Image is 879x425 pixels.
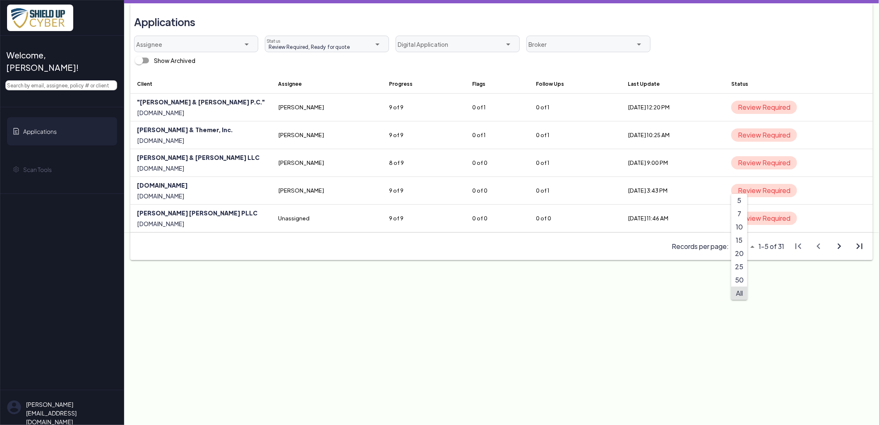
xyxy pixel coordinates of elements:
span: Records per page: [672,241,729,251]
th: Progress [382,74,466,94]
td: 0 of 1 [530,121,622,149]
span: Review Required, Ready for quote [265,43,350,51]
span: 15 [736,236,743,244]
td: 9 of 9 [382,205,466,232]
td: [PERSON_NAME] [271,94,382,121]
td: 0 of 0 [466,149,529,177]
td: [DATE] 10:25 AM [622,121,725,149]
th: Assignee [271,74,382,94]
i: arrow_drop_down [242,39,252,49]
img: gear-icon.svg [13,166,19,173]
a: Welcome, [PERSON_NAME]! [7,46,117,77]
span: Review Required [731,128,797,142]
img: x7pemu0IxLxkcbZJZdzx2HwkaHwO9aaLS0XkQIJL.png [7,5,73,31]
span: 7 [737,209,741,218]
span: Review Required [731,184,797,197]
i: last_page [854,241,865,252]
span: 10 [736,222,743,231]
td: 8 of 9 [382,149,466,177]
i: arrow_drop_down [372,39,382,49]
td: 0 of 1 [530,94,622,121]
span: 25 [735,262,744,271]
td: [PERSON_NAME] [271,121,382,149]
h3: Applications [134,12,195,32]
i: arrow_drop_down [503,39,513,49]
span: Welcome, [PERSON_NAME]! [6,49,110,74]
td: 0 of 1 [530,177,622,205]
td: Unassigned [271,205,382,232]
div: Show Archived [154,56,195,65]
td: [DATE] 12:20 PM [622,94,725,121]
td: 0 of 0 [530,205,622,232]
td: 0 of 1 [466,121,529,149]
a: Applications [7,117,117,145]
td: [DATE] 3:43 PM [622,177,725,205]
img: su-uw-user-icon.svg [7,400,21,415]
img: application-icon.svg [13,128,19,135]
th: Follow Ups [530,74,622,94]
td: 0 of 1 [530,149,622,177]
i: first_page [793,241,804,252]
span: 50 [735,275,744,284]
span: 1-5 of 31 [759,241,785,251]
span: Review Required [731,212,797,225]
span: Scan Tools [23,165,52,174]
th: Last Update [622,74,725,94]
div: Show Archived [131,52,195,69]
td: 0 of 0 [466,205,529,232]
i: arrow_drop_down [634,39,644,49]
td: 9 of 9 [382,94,466,121]
td: [PERSON_NAME] [271,177,382,205]
td: 0 of 1 [466,94,529,121]
th: Client [130,74,271,94]
input: Search by email, assignee, policy # or client [5,80,117,90]
td: 0 of 0 [466,177,529,205]
span: Review Required [731,156,797,169]
span: All [736,289,743,297]
span: 5 [737,196,742,205]
i: arrow_drop_down [747,242,757,252]
span: 20 [735,249,744,258]
i: chevron_right [833,241,845,252]
th: Flags [466,74,529,94]
span: Review Required [731,101,797,114]
i: chevron_left [813,241,824,252]
span: Applications [23,127,57,136]
td: [PERSON_NAME] [271,149,382,177]
td: 9 of 9 [382,177,466,205]
td: 9 of 9 [382,121,466,149]
th: Status [725,74,873,94]
a: Scan Tools [7,155,117,184]
td: [DATE] 9:00 PM [622,149,725,177]
td: [DATE] 11:46 AM [622,205,725,232]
